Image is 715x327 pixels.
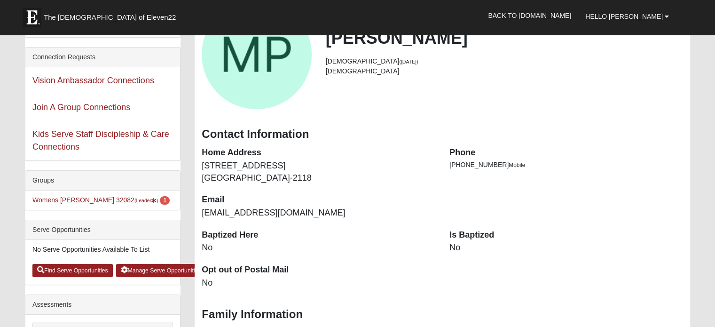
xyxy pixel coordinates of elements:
[202,160,435,184] dd: [STREET_ADDRESS] [GEOGRAPHIC_DATA]-2118
[25,295,180,315] div: Assessments
[326,56,683,66] li: [DEMOGRAPHIC_DATA]
[44,13,176,22] span: The [DEMOGRAPHIC_DATA] of Eleven22
[32,264,113,277] a: Find Serve Opportunities
[134,198,158,203] small: (Leader )
[326,66,683,76] li: [DEMOGRAPHIC_DATA]
[449,242,683,254] dd: No
[32,196,170,204] a: Womens [PERSON_NAME] 32082(Leader) 1
[32,76,154,85] a: Vision Ambassador Connections
[25,48,180,67] div: Connection Requests
[25,220,180,240] div: Serve Opportunities
[202,128,683,141] h3: Contact Information
[399,59,418,64] small: ([DATE])
[25,240,180,259] li: No Serve Opportunities Available To List
[202,207,435,219] dd: [EMAIL_ADDRESS][DOMAIN_NAME]
[116,264,206,277] a: Manage Serve Opportunities
[202,229,435,241] dt: Baptized Here
[32,103,130,112] a: Join A Group Connections
[202,147,435,159] dt: Home Address
[18,3,206,27] a: The [DEMOGRAPHIC_DATA] of Eleven22
[449,147,683,159] dt: Phone
[202,308,683,321] h3: Family Information
[32,129,169,152] a: Kids Serve Staff Discipleship & Care Connections
[585,13,663,20] span: Hello [PERSON_NAME]
[481,4,578,27] a: Back to [DOMAIN_NAME]
[25,171,180,191] div: Groups
[202,277,435,289] dd: No
[509,162,525,168] span: Mobile
[449,229,683,241] dt: Is Baptized
[23,8,41,27] img: Eleven22 logo
[326,28,683,48] h2: [PERSON_NAME]
[578,5,676,28] a: Hello [PERSON_NAME]
[202,242,435,254] dd: No
[449,160,683,170] li: [PHONE_NUMBER]
[202,264,435,276] dt: Opt out of Postal Mail
[160,196,170,205] span: number of pending members
[202,194,435,206] dt: Email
